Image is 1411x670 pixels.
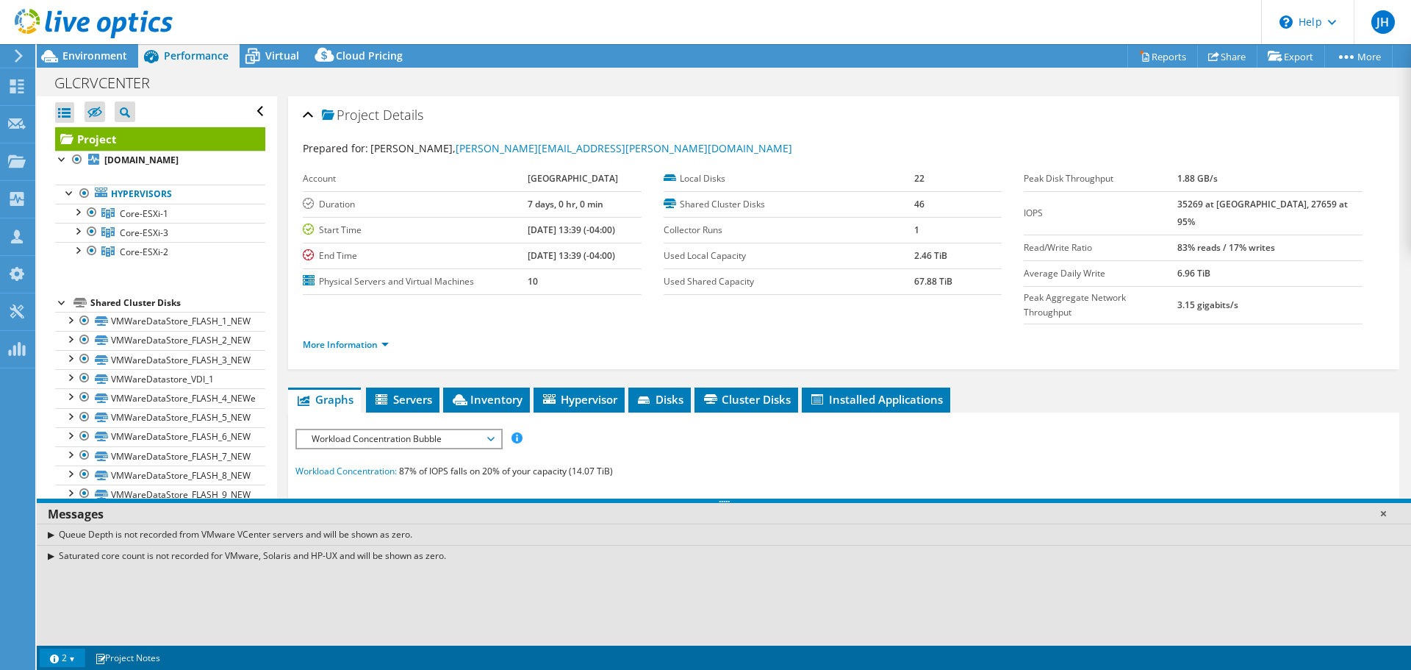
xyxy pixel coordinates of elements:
a: VMWareDataStore_FLASH_7_NEW [55,446,265,466]
a: Reports [1127,45,1198,68]
span: Environment [62,49,127,63]
span: Cloud Pricing [336,49,403,63]
label: Collector Runs [664,223,914,238]
svg: \n [1279,15,1293,29]
label: Used Shared Capacity [664,274,914,289]
span: 87% of IOPS falls on 20% of your capacity (14.07 TiB) [399,465,613,477]
a: Core-ESXi-3 [55,223,265,242]
span: Installed Applications [809,392,943,407]
a: Export [1257,45,1325,68]
a: VMWareDataStore_FLASH_8_NEW [55,466,265,485]
label: Start Time [303,223,528,238]
label: IOPS [1024,206,1177,221]
a: VMWareDataStore_FLASH_1_NEW [55,312,265,331]
label: Local Disks [664,171,914,186]
span: Servers [373,392,432,407]
a: More [1324,45,1393,68]
b: 22 [914,172,924,185]
div: Messages [37,503,1411,525]
label: Duration [303,197,528,212]
a: Hypervisors [55,185,265,204]
span: Performance [164,49,229,63]
span: Virtual [265,49,299,63]
b: 3.15 gigabits/s [1177,299,1238,311]
a: 2 [40,649,85,667]
a: [DOMAIN_NAME] [55,151,265,170]
a: VMWareDataStore_FLASH_4_NEWe [55,388,265,407]
div: Shared Cluster Disks [90,294,265,312]
span: Inventory [450,392,523,407]
b: 35269 at [GEOGRAPHIC_DATA], 27659 at 95% [1177,198,1348,228]
a: VMWareDataStore_FLASH_2_NEW [55,331,265,350]
label: Physical Servers and Virtual Machines [303,274,528,289]
b: 2.46 TiB [914,249,947,262]
b: 6.96 TiB [1177,267,1210,279]
label: End Time [303,249,528,263]
b: [DOMAIN_NAME] [104,154,179,166]
b: 1.88 GB/s [1177,172,1218,185]
b: 46 [914,198,924,210]
div: Saturated core count is not recorded for VMware, Solaris and HP-UX and will be shown as zero. [37,545,1411,566]
span: Disks [636,392,683,407]
label: Prepared for: [303,141,368,155]
span: Hypervisor [541,392,617,407]
b: 1 [914,224,919,236]
a: Project Notes [85,649,170,667]
label: Used Local Capacity [664,249,914,263]
a: [PERSON_NAME][EMAIL_ADDRESS][PERSON_NAME][DOMAIN_NAME] [456,141,792,155]
label: Shared Cluster Disks [664,197,914,212]
a: VMWareDataStore_FLASH_3_NEW [55,350,265,369]
b: [DATE] 13:39 (-04:00) [528,249,615,262]
span: Core-ESXi-3 [120,227,168,239]
b: 67.88 TiB [914,275,952,288]
span: Graphs [295,392,353,407]
label: Account [303,171,528,186]
b: 83% reads / 17% writes [1177,241,1275,254]
a: VMWareDatastore_VDI_1 [55,369,265,388]
label: Peak Disk Throughput [1024,171,1177,186]
label: Peak Aggregate Network Throughput [1024,291,1177,320]
span: Project [322,108,379,123]
label: Read/Write Ratio [1024,240,1177,255]
a: More Information [303,338,389,351]
span: Details [383,106,423,124]
span: Workload Concentration: [295,465,397,477]
a: VMWareDataStore_FLASH_5_NEW [55,408,265,427]
a: Core-ESXi-1 [55,204,265,223]
label: Average Daily Write [1024,266,1177,281]
span: Core-ESXi-1 [120,207,168,220]
b: 10 [528,275,538,288]
span: Cluster Disks [702,392,791,407]
h1: GLCRVCENTER [48,75,173,91]
b: [DATE] 13:39 (-04:00) [528,224,615,236]
a: VMWareDataStore_FLASH_9_NEW [55,485,265,504]
span: [PERSON_NAME], [370,141,792,155]
a: VMWareDataStore_FLASH_6_NEW [55,427,265,446]
a: Core-ESXi-2 [55,242,265,261]
span: Workload Concentration Bubble [304,430,493,448]
b: 7 days, 0 hr, 0 min [528,198,603,210]
span: Core-ESXi-2 [120,246,168,258]
b: [GEOGRAPHIC_DATA] [528,172,618,185]
span: JH [1371,10,1395,34]
div: Queue Depth is not recorded from VMware VCenter servers and will be shown as zero. [37,524,1411,545]
a: Project [55,127,265,151]
a: Share [1197,45,1257,68]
